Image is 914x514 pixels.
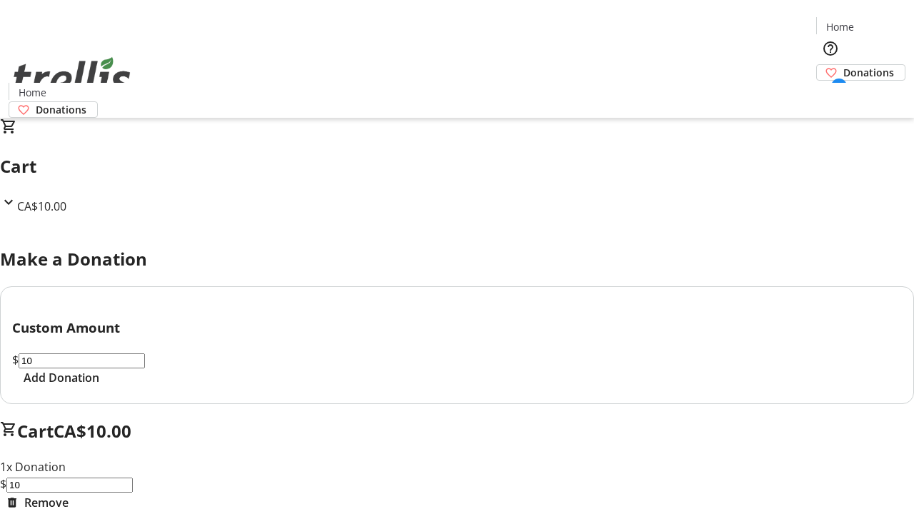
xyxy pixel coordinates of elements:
span: Donations [36,102,86,117]
span: Add Donation [24,369,99,386]
a: Donations [816,64,905,81]
span: CA$10.00 [17,198,66,214]
span: Home [19,85,46,100]
span: Remove [24,494,69,511]
h3: Custom Amount [12,318,902,338]
a: Home [817,19,863,34]
span: Donations [843,65,894,80]
button: Add Donation [12,369,111,386]
span: Home [826,19,854,34]
a: Donations [9,101,98,118]
input: Donation Amount [6,478,133,493]
span: $ [12,352,19,368]
input: Donation Amount [19,353,145,368]
img: Orient E2E Organization O5ZiHww0Ef's Logo [9,41,136,113]
span: CA$10.00 [54,419,131,443]
button: Cart [816,81,845,109]
button: Help [816,34,845,63]
a: Home [9,85,55,100]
